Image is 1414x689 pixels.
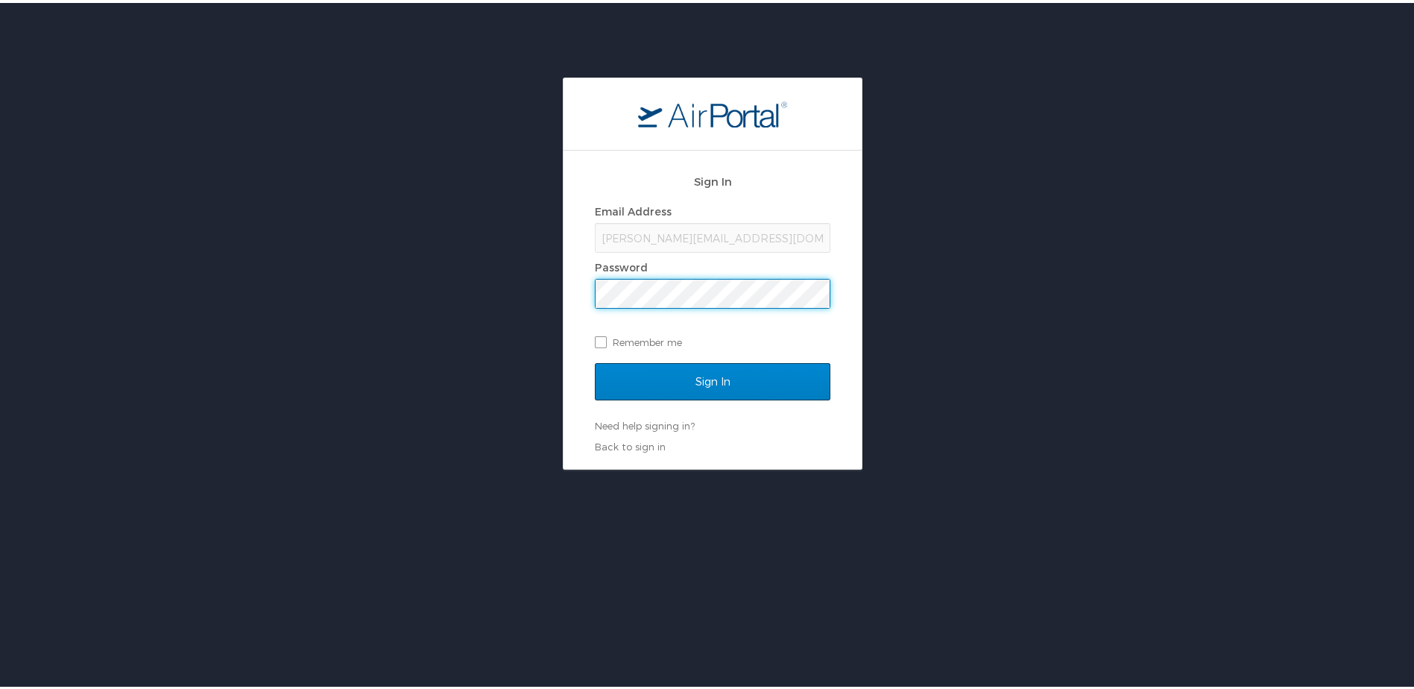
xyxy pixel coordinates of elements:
img: logo [638,98,787,125]
a: Back to sign in [595,438,666,450]
label: Password [595,258,648,271]
input: Sign In [595,360,830,397]
h2: Sign In [595,170,830,187]
label: Email Address [595,202,672,215]
label: Remember me [595,328,830,350]
a: Need help signing in? [595,417,695,429]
